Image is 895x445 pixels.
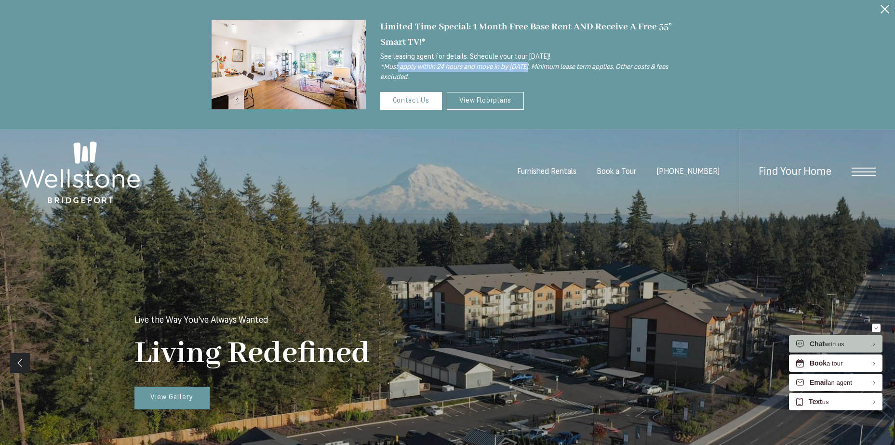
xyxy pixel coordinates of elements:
[212,20,366,110] img: Settle into comfort at Wellstone
[517,168,576,176] a: Furnished Rentals
[10,353,30,373] a: Previous
[150,394,193,401] span: View Gallery
[380,92,442,110] a: Contact Us
[19,142,140,203] img: Wellstone
[380,19,684,50] div: Limited Time Special: 1 Month Free Base Rent AND Receive A Free 55” Smart TV!*
[597,168,636,176] a: Book a Tour
[134,387,210,410] a: View Gallery
[380,52,684,82] p: See leasing agent for details. Schedule your tour [DATE]!
[759,167,831,178] a: Find Your Home
[656,168,720,176] a: Call Us at (253) 642-8681
[656,168,720,176] span: [PHONE_NUMBER]
[134,335,370,373] p: Living Redefined
[134,316,268,325] p: Live the Way You've Always Wanted
[380,64,668,81] i: *Must apply within 24 hours and move in by [DATE]. Minimum lease term applies. Other costs & fees...
[447,92,524,110] a: View Floorplans
[852,168,876,176] button: Open Menu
